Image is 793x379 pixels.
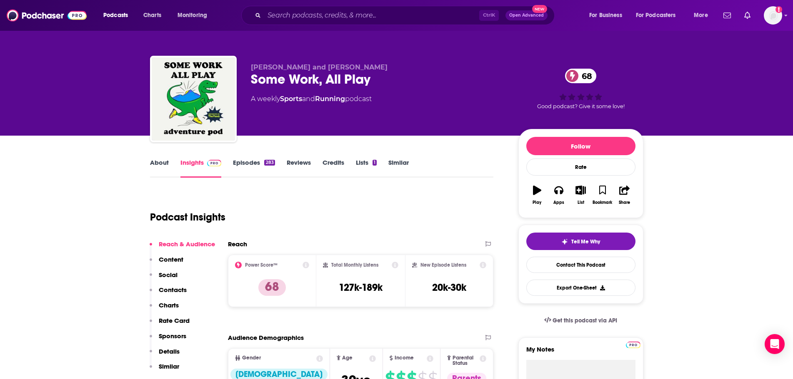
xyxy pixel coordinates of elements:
button: Follow [526,137,635,155]
button: Content [150,255,183,271]
p: Details [159,347,180,355]
a: InsightsPodchaser Pro [180,159,222,178]
span: For Podcasters [636,10,676,21]
button: tell me why sparkleTell Me Why [526,233,635,250]
svg: Add a profile image [775,6,782,13]
a: Running [315,95,345,103]
button: open menu [688,9,718,22]
a: Lists1 [356,159,377,178]
p: Charts [159,301,179,309]
button: Rate Card [150,317,190,332]
div: Play [533,200,541,205]
div: Share [619,200,630,205]
div: 68Good podcast? Give it some love! [518,63,643,115]
a: Show notifications dropdown [720,8,734,22]
h2: Power Score™ [245,262,278,268]
a: 68 [565,69,596,83]
p: Reach & Audience [159,240,215,248]
a: About [150,159,169,178]
button: Reach & Audience [150,240,215,255]
span: and [302,95,315,103]
button: open menu [630,9,688,22]
span: Open Advanced [509,13,544,17]
button: open menu [172,9,218,22]
span: Good podcast? Give it some love! [537,103,625,109]
button: Contacts [150,286,187,301]
a: Credits [323,159,344,178]
div: Open Intercom Messenger [765,334,785,354]
span: New [532,5,547,13]
a: Sports [280,95,302,103]
div: Apps [553,200,564,205]
span: For Business [589,10,622,21]
img: tell me why sparkle [561,238,568,245]
h2: Audience Demographics [228,334,304,342]
img: Podchaser Pro [207,160,222,166]
span: Logged in as dbartlett [764,6,782,25]
img: Podchaser Pro [626,342,640,348]
button: Social [150,271,178,286]
button: Charts [150,301,179,317]
a: Pro website [626,340,640,348]
span: Gender [242,355,261,361]
p: Social [159,271,178,279]
a: Get this podcast via API [538,310,624,331]
h1: Podcast Insights [150,211,225,223]
button: Share [613,180,635,210]
span: Get this podcast via API [553,317,617,324]
button: Details [150,347,180,363]
span: Monitoring [178,10,207,21]
button: Show profile menu [764,6,782,25]
button: List [570,180,591,210]
div: A weekly podcast [251,94,372,104]
h2: Total Monthly Listens [331,262,378,268]
p: Sponsors [159,332,186,340]
h3: 127k-189k [339,281,383,294]
p: Similar [159,362,179,370]
div: Search podcasts, credits, & more... [249,6,563,25]
button: Open AdvancedNew [505,10,548,20]
div: 1 [373,160,377,166]
span: Charts [143,10,161,21]
p: Content [159,255,183,263]
a: Show notifications dropdown [741,8,754,22]
div: Bookmark [593,200,612,205]
span: Tell Me Why [571,238,600,245]
button: Sponsors [150,332,186,347]
p: 68 [258,279,286,296]
div: 283 [264,160,275,166]
span: Podcasts [103,10,128,21]
button: Play [526,180,548,210]
a: Charts [138,9,166,22]
span: Income [395,355,414,361]
span: [PERSON_NAME] and [PERSON_NAME] [251,63,388,71]
a: Contact This Podcast [526,257,635,273]
span: Age [342,355,353,361]
p: Rate Card [159,317,190,325]
h2: Reach [228,240,247,248]
button: Bookmark [592,180,613,210]
button: open menu [98,9,139,22]
button: Similar [150,362,179,378]
button: Export One-Sheet [526,280,635,296]
span: Ctrl K [479,10,499,21]
input: Search podcasts, credits, & more... [264,9,479,22]
div: Rate [526,159,635,176]
img: Some Work, All Play [152,57,235,141]
span: Parental Status [453,355,478,366]
h2: New Episode Listens [420,262,466,268]
div: List [578,200,584,205]
p: Contacts [159,286,187,294]
a: Reviews [287,159,311,178]
label: My Notes [526,345,635,360]
h3: 20k-30k [432,281,466,294]
a: Similar [388,159,409,178]
span: More [694,10,708,21]
img: Podchaser - Follow, Share and Rate Podcasts [7,7,87,23]
span: 68 [573,69,596,83]
button: Apps [548,180,570,210]
a: Episodes283 [233,159,275,178]
img: User Profile [764,6,782,25]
